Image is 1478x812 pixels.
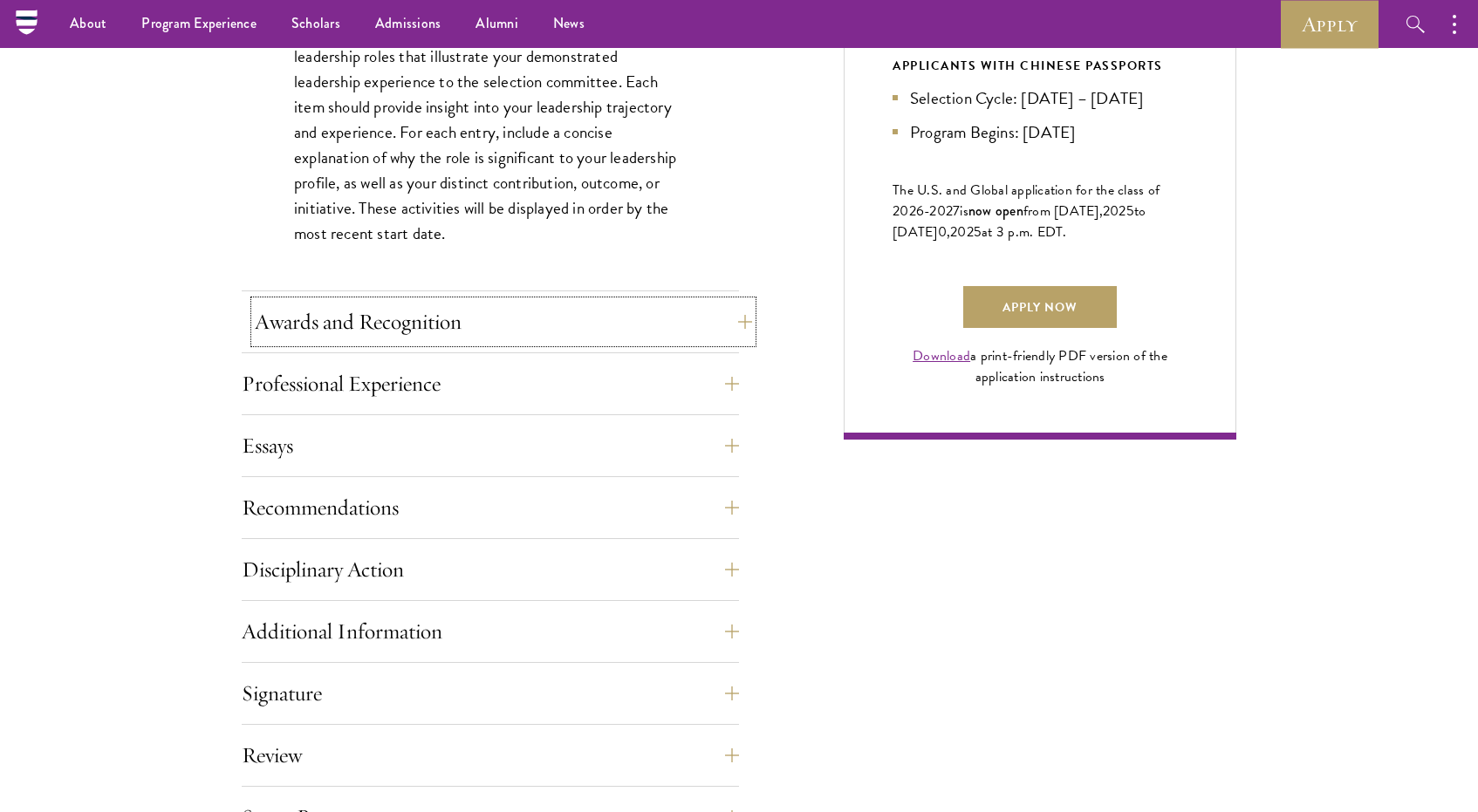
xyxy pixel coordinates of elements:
a: Apply Now [963,286,1117,328]
span: -202 [924,201,953,222]
span: , [947,222,950,242]
li: Program Begins: [DATE] [893,119,1187,145]
div: APPLICANTS WITH CHINESE PASSPORTS [893,55,1187,77]
span: 7 [953,201,960,222]
span: 202 [1103,201,1126,222]
span: 6 [916,201,924,222]
button: Awards and Recognition [255,301,752,343]
span: at 3 p.m. EDT. [982,222,1067,242]
span: from [DATE], [1023,201,1103,222]
span: 5 [974,222,982,242]
button: Essays [242,425,739,467]
button: Professional Experience [242,363,739,405]
span: is [960,201,968,222]
button: Review [242,734,739,776]
p: This section is an opportunity to showcase up to five leadership roles that illustrate your demon... [294,18,687,247]
a: Download [913,345,970,366]
span: The U.S. and Global application for the class of 202 [893,180,1160,222]
span: 5 [1126,201,1134,222]
span: 0 [938,222,947,242]
button: Recommendations [242,487,739,529]
div: a print-friendly PDF version of the application instructions [893,345,1187,387]
span: to [DATE] [893,201,1146,242]
button: Signature [242,672,739,714]
button: Disciplinary Action [242,549,739,590]
span: 202 [950,222,974,242]
li: Selection Cycle: [DATE] – [DATE] [893,85,1187,111]
button: Additional Information [242,611,739,652]
span: now open [968,201,1023,221]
